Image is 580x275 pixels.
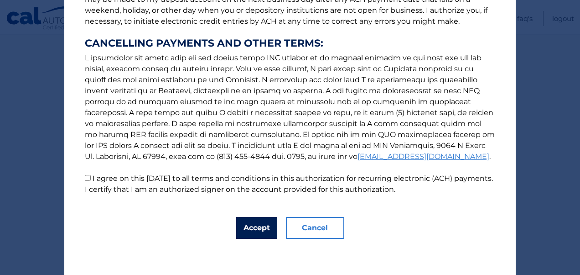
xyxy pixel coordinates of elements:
[85,38,495,49] strong: CANCELLING PAYMENTS AND OTHER TERMS:
[85,174,493,194] label: I agree on this [DATE] to all terms and conditions in this authorization for recurring electronic...
[286,217,344,239] button: Cancel
[236,217,277,239] button: Accept
[357,152,489,161] a: [EMAIL_ADDRESS][DOMAIN_NAME]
